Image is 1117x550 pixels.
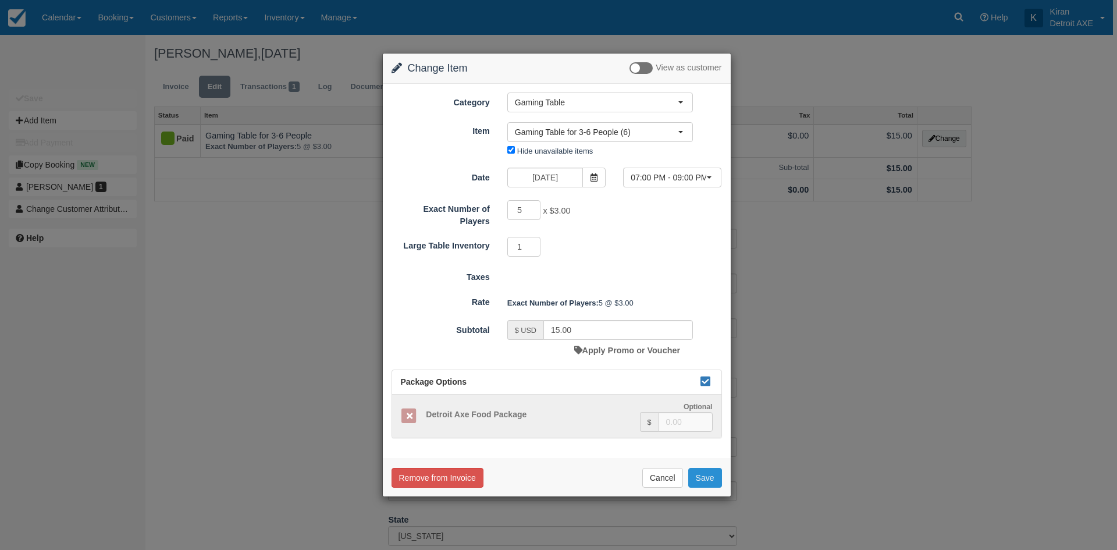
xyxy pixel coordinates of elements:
span: Package Options [401,377,467,386]
a: Detroit Axe Food Package Optional $ [392,395,721,438]
input: Exact Number of Players [507,200,541,220]
span: Gaming Table for 3-6 People (6) [515,126,678,138]
h5: Detroit Axe Food Package [417,410,639,419]
label: Subtotal [383,320,499,336]
small: $ [648,418,652,427]
label: Hide unavailable items [517,147,593,155]
label: Category [383,93,499,109]
button: Remove from Invoice [392,468,483,488]
label: Large Table Inventory [383,236,499,252]
input: Large Table Inventory [507,237,541,257]
span: x $3.00 [543,207,570,216]
div: 5 @ $3.00 [499,293,731,313]
label: Exact Number of Players [383,199,499,227]
button: Gaming Table for 3-6 People (6) [507,122,693,142]
small: $ USD [515,327,536,335]
button: Cancel [642,468,683,488]
span: Change Item [408,62,468,74]
span: View as customer [656,63,721,73]
span: Gaming Table [515,97,678,108]
strong: Exact Number of Players [507,299,599,307]
label: Item [383,121,499,137]
strong: Optional [684,403,713,411]
button: Save [688,468,722,488]
button: 07:00 PM - 09:00 PM [623,168,721,187]
label: Rate [383,292,499,308]
label: Taxes [383,267,499,283]
span: 07:00 PM - 09:00 PM [631,172,706,183]
button: Gaming Table [507,93,693,112]
a: Apply Promo or Voucher [574,346,680,355]
label: Date [383,168,499,184]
